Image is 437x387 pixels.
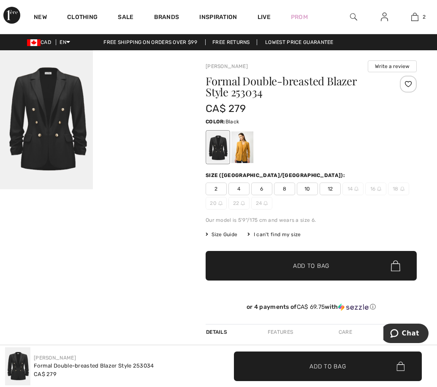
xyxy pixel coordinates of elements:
a: Brands [154,14,179,22]
a: [PERSON_NAME] [34,355,76,361]
img: My Info [381,12,388,22]
img: search the website [350,12,357,22]
span: 4 [228,183,250,195]
span: 16 [365,183,386,195]
div: or 4 payments of with [206,303,417,311]
span: Inspiration [199,14,237,22]
a: Sale [118,14,133,22]
img: Bag.svg [396,362,404,371]
span: Add to Bag [293,262,329,270]
span: CA$ 279 [206,103,246,114]
span: 10 [297,183,318,195]
img: Bag.svg [391,260,400,271]
span: 14 [342,183,364,195]
a: Live [258,13,271,22]
a: [PERSON_NAME] [206,63,248,69]
img: ring-m.svg [377,187,381,191]
a: Sign In [374,12,395,22]
span: Color: [206,119,225,125]
div: Size ([GEOGRAPHIC_DATA]/[GEOGRAPHIC_DATA]): [206,172,347,179]
img: 1ère Avenue [3,7,20,24]
div: Medallion [231,131,253,163]
span: 6 [251,183,272,195]
div: Features [261,324,300,340]
button: Write a review [368,60,417,72]
span: Size Guide [206,231,237,238]
a: New [34,14,47,22]
span: 2 [423,13,426,21]
span: CA$ 279 [34,371,57,377]
span: 2 [206,183,227,195]
img: ring-m.svg [263,201,268,205]
a: 2 [400,12,430,22]
span: 22 [228,197,250,210]
button: Add to Bag [206,251,417,281]
span: Black [225,119,239,125]
a: Clothing [67,14,98,22]
img: ring-m.svg [400,187,404,191]
span: 12 [320,183,341,195]
span: 8 [274,183,295,195]
span: 20 [206,197,227,210]
img: Formal Double-Breasted Blazer Style 253034 [5,347,30,385]
button: Add to Bag [234,352,422,381]
img: My Bag [411,12,418,22]
span: 24 [251,197,272,210]
span: CAD [27,39,54,45]
span: CA$ 69.75 [297,303,325,311]
iframe: Opens a widget where you can chat to one of our agents [383,324,429,345]
img: ring-m.svg [354,187,358,191]
div: Formal Double-breasted Blazer Style 253034 [34,362,154,370]
img: Canadian Dollar [27,39,41,46]
a: Prom [291,13,308,22]
img: ring-m.svg [241,201,245,205]
a: Free shipping on orders over $99 [97,39,204,45]
div: Our model is 5'9"/175 cm and wears a size 6. [206,216,417,224]
div: Black [207,131,229,163]
a: Free Returns [205,39,257,45]
div: Care [331,324,359,340]
span: 18 [388,183,409,195]
video: Your browser does not support the video tag. [93,50,186,97]
div: or 4 payments ofCA$ 69.75withSezzle Click to learn more about Sezzle [206,303,417,314]
span: EN [60,39,70,45]
a: Lowest Price Guarantee [258,39,340,45]
div: Details [206,324,229,340]
img: Sezzle [338,303,369,311]
span: Add to Bag [309,362,346,371]
img: ring-m.svg [218,201,223,205]
div: I can't find my size [247,231,301,238]
h1: Formal Double-breasted Blazer Style 253034 [206,76,382,98]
